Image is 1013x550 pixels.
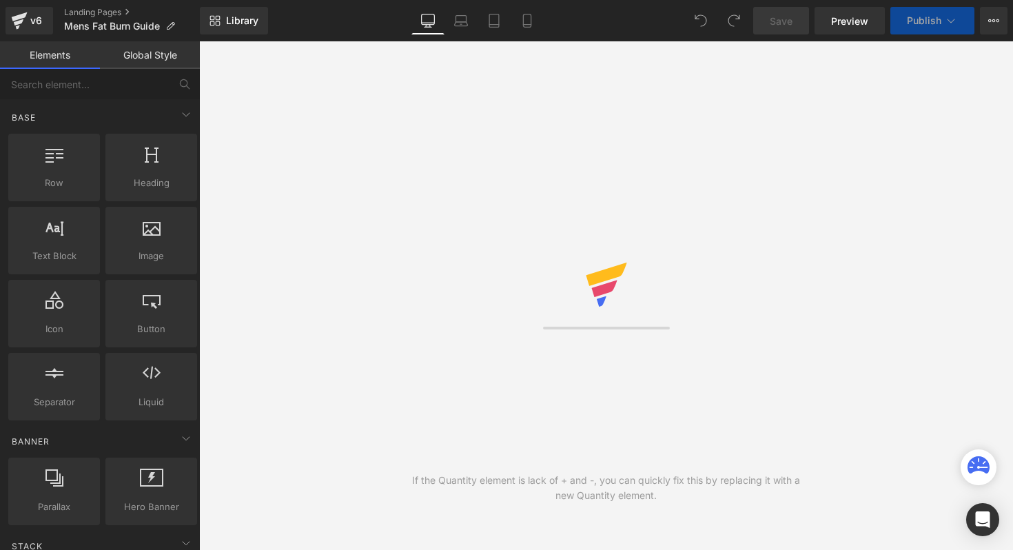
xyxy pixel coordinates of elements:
a: New Library [200,7,268,34]
a: Mobile [511,7,544,34]
button: More [980,7,1007,34]
button: Publish [890,7,974,34]
span: Library [226,14,258,27]
span: Banner [10,435,51,448]
span: Hero Banner [110,500,193,514]
button: Redo [720,7,748,34]
span: Text Block [12,249,96,263]
div: If the Quantity element is lack of + and -, you can quickly fix this by replacing it with a new Q... [402,473,810,503]
div: v6 [28,12,45,30]
span: Icon [12,322,96,336]
div: Open Intercom Messenger [966,503,999,536]
span: Row [12,176,96,190]
span: Preview [831,14,868,28]
span: Image [110,249,193,263]
span: Button [110,322,193,336]
span: Mens Fat Burn Guide [64,21,160,32]
a: Preview [815,7,885,34]
button: Undo [687,7,715,34]
span: Base [10,111,37,124]
span: Separator [12,395,96,409]
a: Laptop [444,7,478,34]
span: Parallax [12,500,96,514]
a: Global Style [100,41,200,69]
a: Tablet [478,7,511,34]
a: Desktop [411,7,444,34]
span: Save [770,14,792,28]
a: Landing Pages [64,7,200,18]
span: Publish [907,15,941,26]
span: Liquid [110,395,193,409]
span: Heading [110,176,193,190]
a: v6 [6,7,53,34]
